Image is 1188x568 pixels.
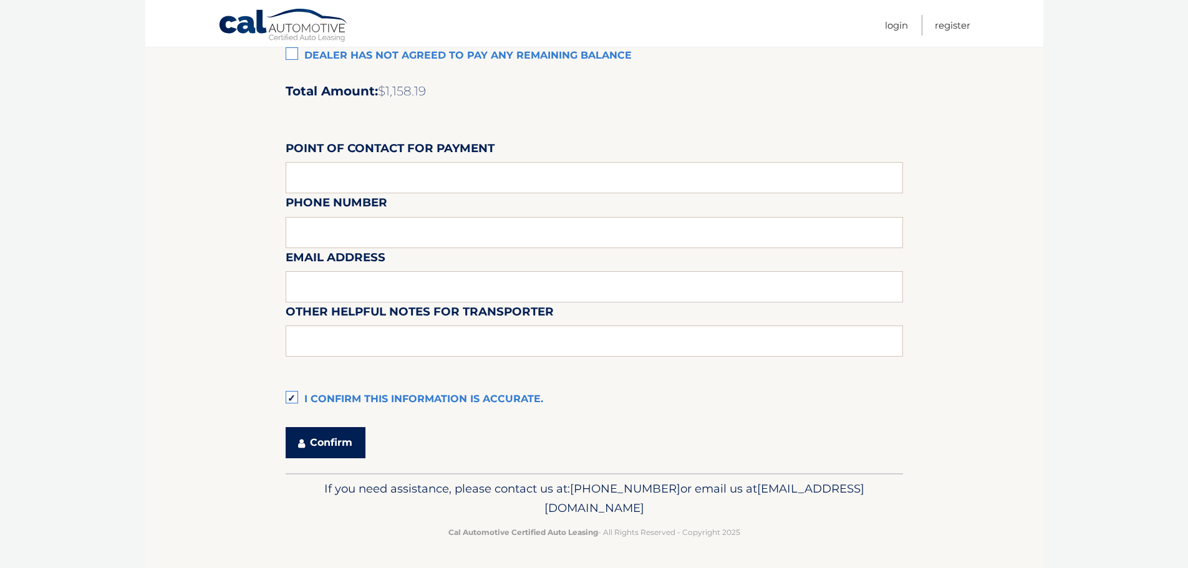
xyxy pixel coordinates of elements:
[286,387,903,412] label: I confirm this information is accurate.
[294,526,895,539] p: - All Rights Reserved - Copyright 2025
[286,139,495,162] label: Point of Contact for Payment
[286,84,903,99] h2: Total Amount:
[286,248,385,271] label: Email Address
[570,481,680,496] span: [PHONE_NUMBER]
[286,44,903,69] label: Dealer has not agreed to pay any remaining balance
[935,15,970,36] a: Register
[378,84,426,99] span: $1,158.19
[218,8,349,44] a: Cal Automotive
[885,15,908,36] a: Login
[286,427,365,458] button: Confirm
[286,302,554,325] label: Other helpful notes for transporter
[294,479,895,519] p: If you need assistance, please contact us at: or email us at
[448,527,598,537] strong: Cal Automotive Certified Auto Leasing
